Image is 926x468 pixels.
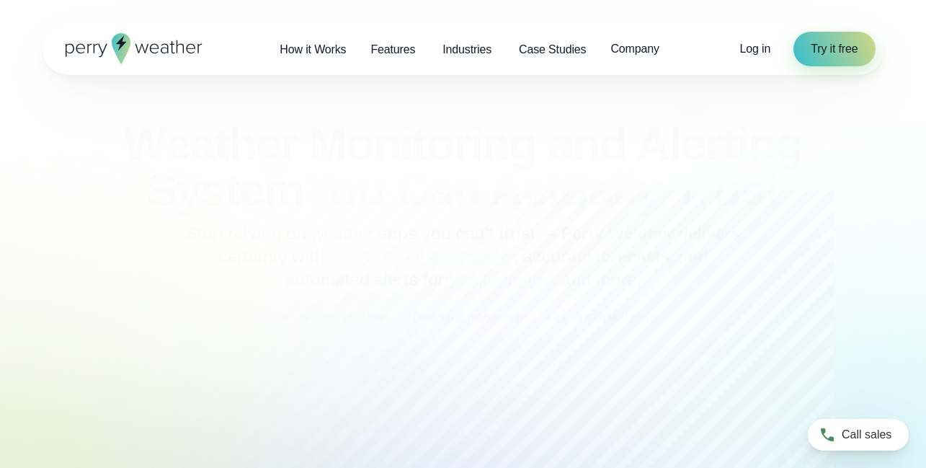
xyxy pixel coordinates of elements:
span: Try it free [811,40,858,58]
span: Company [610,40,659,58]
span: How it Works [280,41,346,58]
span: Call sales [842,426,891,443]
span: Industries [442,41,491,58]
span: Features [370,41,415,58]
span: Log in [740,43,771,55]
a: Case Studies [507,35,598,64]
span: Case Studies [519,41,586,58]
a: How it Works [267,35,358,64]
a: Call sales [808,419,909,451]
a: Log in [740,40,771,58]
a: Try it free [793,32,875,66]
